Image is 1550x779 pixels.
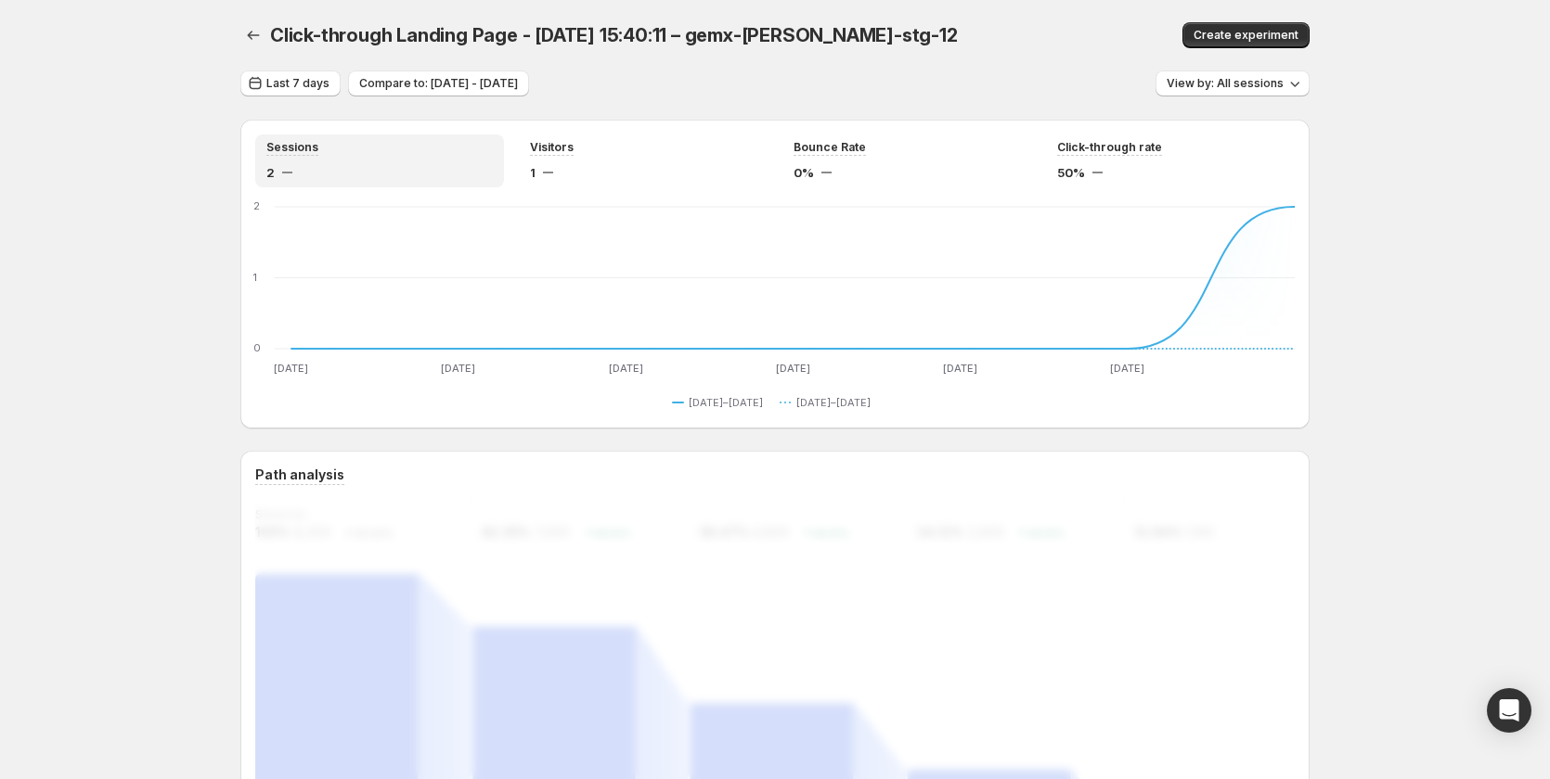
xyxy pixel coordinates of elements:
button: Compare to: [DATE] - [DATE] [348,70,529,96]
span: Sessions [266,140,318,155]
button: [DATE]–[DATE] [780,391,878,414]
text: 2 [253,199,260,212]
text: [DATE] [274,362,308,375]
text: [DATE] [441,362,475,375]
span: Create experiment [1194,28,1298,43]
span: 2 [266,163,275,182]
button: Create experiment [1182,22,1310,48]
span: View by: All sessions [1167,76,1284,91]
text: 0 [253,341,261,354]
button: Last 7 days [240,70,341,96]
span: [DATE]–[DATE] [689,395,763,410]
span: Click-through rate [1057,140,1162,155]
h3: Path analysis [255,466,344,484]
span: [DATE]–[DATE] [796,395,871,410]
text: [DATE] [1110,362,1144,375]
text: [DATE] [609,362,643,375]
span: 0% [794,163,814,182]
button: [DATE]–[DATE] [672,391,770,414]
span: Bounce Rate [794,140,866,155]
div: Open Intercom Messenger [1487,688,1531,733]
span: 1 [530,163,536,182]
span: 50% [1057,163,1085,182]
span: Click-through Landing Page - [DATE] 15:40:11 – gemx-[PERSON_NAME]-stg-12 [270,24,958,46]
text: 1 [253,271,257,284]
span: Compare to: [DATE] - [DATE] [359,76,518,91]
text: [DATE] [943,362,977,375]
span: Last 7 days [266,76,329,91]
text: [DATE] [776,362,810,375]
button: View by: All sessions [1156,70,1310,96]
span: Visitors [530,140,574,155]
